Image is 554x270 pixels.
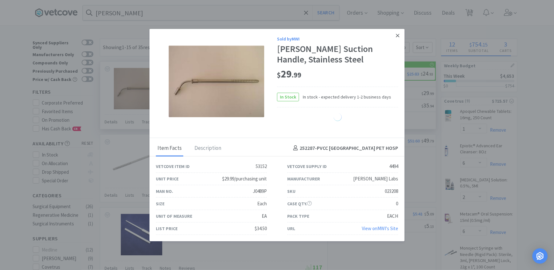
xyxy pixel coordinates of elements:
[156,140,183,156] div: Item Facts
[156,200,164,207] div: Size
[389,163,398,170] div: 4494
[222,175,267,183] div: $29.99/purchasing unit
[156,212,192,219] div: Unit of Measure
[287,187,295,194] div: SKU
[287,200,312,207] div: Case Qty.
[396,200,398,208] div: 0
[385,187,398,195] div: 023208
[156,225,178,232] div: List Price
[287,225,295,232] div: URL
[169,45,264,117] img: 59023971aef448929d24d662361bd1fe_4494.png
[291,144,398,152] h4: 252287 - PVCC [GEOGRAPHIC_DATA] PET HOSP
[287,212,309,219] div: Pack Type
[287,175,320,182] div: Manufacturer
[257,200,267,208] div: Each
[193,140,223,156] div: Description
[277,93,299,101] span: In Stock
[277,70,281,79] span: $
[262,212,267,220] div: EA
[156,163,190,170] div: Vetcove Item ID
[255,225,267,232] div: $34.50
[277,68,301,80] span: 29
[299,93,391,100] span: In stock - expected delivery 1-2 business days
[253,187,267,195] div: J0489P
[277,44,398,65] div: [PERSON_NAME] Suction Handle, Stainless Steel
[353,175,398,183] div: [PERSON_NAME] Labs
[532,248,548,264] div: Open Intercom Messenger
[256,163,267,170] div: 53152
[156,175,179,182] div: Unit Price
[277,35,398,42] div: Sold by MWI
[292,70,301,79] span: . 99
[387,212,398,220] div: EACH
[287,163,327,170] div: Vetcove Supply ID
[156,187,173,194] div: Man No.
[362,225,398,231] a: View onMWI's Site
